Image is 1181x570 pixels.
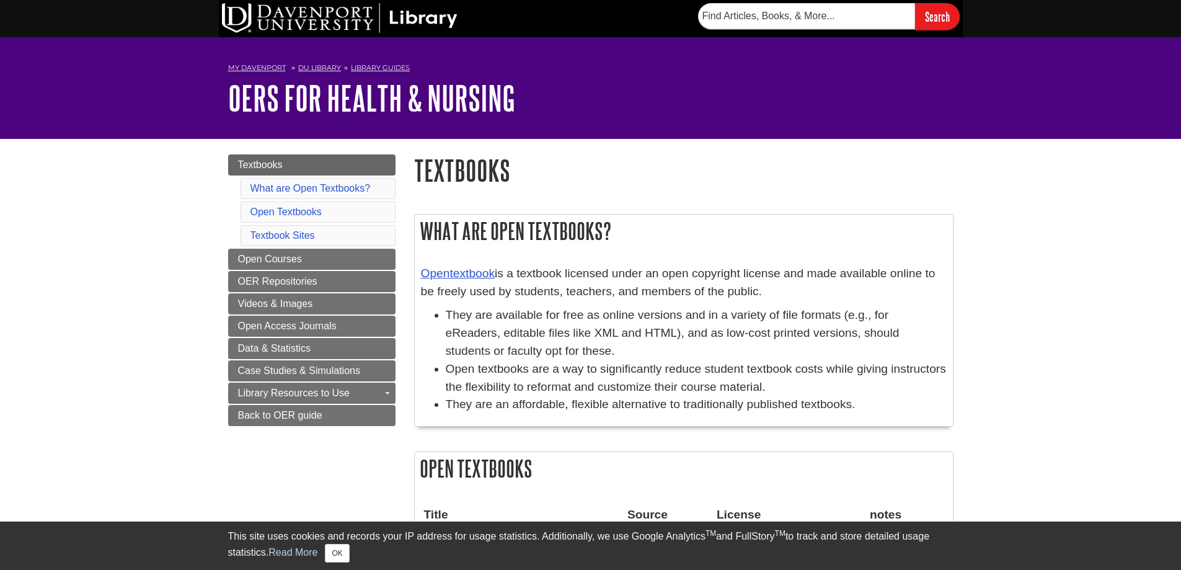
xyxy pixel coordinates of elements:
[238,343,311,354] span: Data & Statistics
[421,265,947,301] p: is a textbook licensed under an open copyright license and made available online to be freely use...
[414,154,953,186] h1: Textbooks
[250,207,322,217] a: Open Textbooks
[250,183,371,194] a: What are Open Textbooks?
[228,63,286,73] a: My Davenport
[228,154,396,176] a: Textbooks
[228,316,396,337] a: Open Access Journals
[238,321,337,331] span: Open Access Journals
[421,503,624,527] th: Title
[446,306,947,360] li: They are available for free as online versions and in a variety of file formats (e.g., for eReade...
[228,249,396,270] a: Open Courses
[238,254,302,264] span: Open Courses
[222,3,458,33] img: DU Library
[228,154,396,426] div: Guide Page Menu
[298,63,341,72] a: DU Library
[867,503,947,527] th: notes
[775,529,785,538] sup: TM
[268,547,317,558] a: Read More
[449,267,495,280] a: textbook
[238,388,350,398] span: Library Resources to Use
[421,267,450,280] a: Open
[351,63,410,72] a: Library Guides
[915,3,960,30] input: Search
[446,396,947,414] li: They are an affordable, flexible alternative to traditionally published textbooks.
[706,529,716,538] sup: TM
[228,79,515,117] a: OERs for Health & Nursing
[238,365,360,376] span: Case Studies & Simulations
[238,298,313,309] span: Videos & Images
[228,529,953,563] div: This site uses cookies and records your IP address for usage statistics. Additionally, we use Goo...
[228,271,396,292] a: OER Repositories
[228,293,396,314] a: Videos & Images
[228,338,396,359] a: Data & Statistics
[714,503,867,527] th: License
[228,60,953,79] nav: breadcrumb
[238,410,322,421] span: Back to OER guide
[415,215,953,247] h2: What are Open Textbooks?
[415,452,953,485] h2: Open Textbooks
[698,3,915,29] input: Find Articles, Books, & More...
[228,360,396,381] a: Case Studies & Simulations
[228,383,396,404] a: Library Resources to Use
[325,544,349,563] button: Close
[238,276,317,287] span: OER Repositories
[238,159,283,170] span: Textbooks
[446,360,947,396] li: Open textbooks are a way to significantly reduce student textbook costs while giving instructors ...
[698,3,960,30] form: Searches DU Library's articles, books, and more
[228,405,396,426] a: Back to OER guide
[250,230,315,241] a: Textbook Sites
[624,503,714,527] th: Source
